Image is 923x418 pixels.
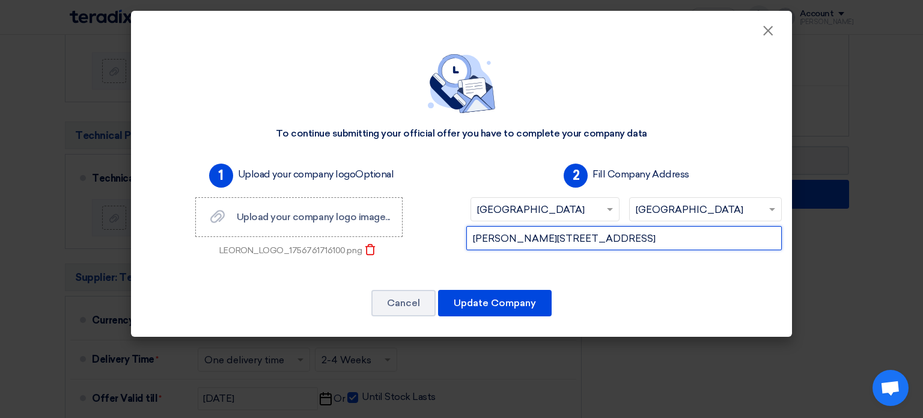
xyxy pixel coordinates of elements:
input: Add company main address [466,226,782,250]
a: Open chat [873,370,909,406]
label: Upload your company logo [238,167,394,182]
div: To continue submitting your official offer you have to complete your company data [276,128,647,140]
span: Optional [355,168,394,180]
button: Update Company [438,290,552,316]
div: LEORON_LOGO_1756761716100.png [219,244,362,257]
img: empty_state_contact.svg [428,54,495,113]
span: 2 [564,164,588,188]
button: Close [752,19,784,43]
button: Cancel [371,290,436,316]
label: Fill Company Address [592,167,689,182]
span: 1 [209,164,233,188]
span: × [762,22,774,46]
span: Upload your company logo image... [237,211,390,223]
